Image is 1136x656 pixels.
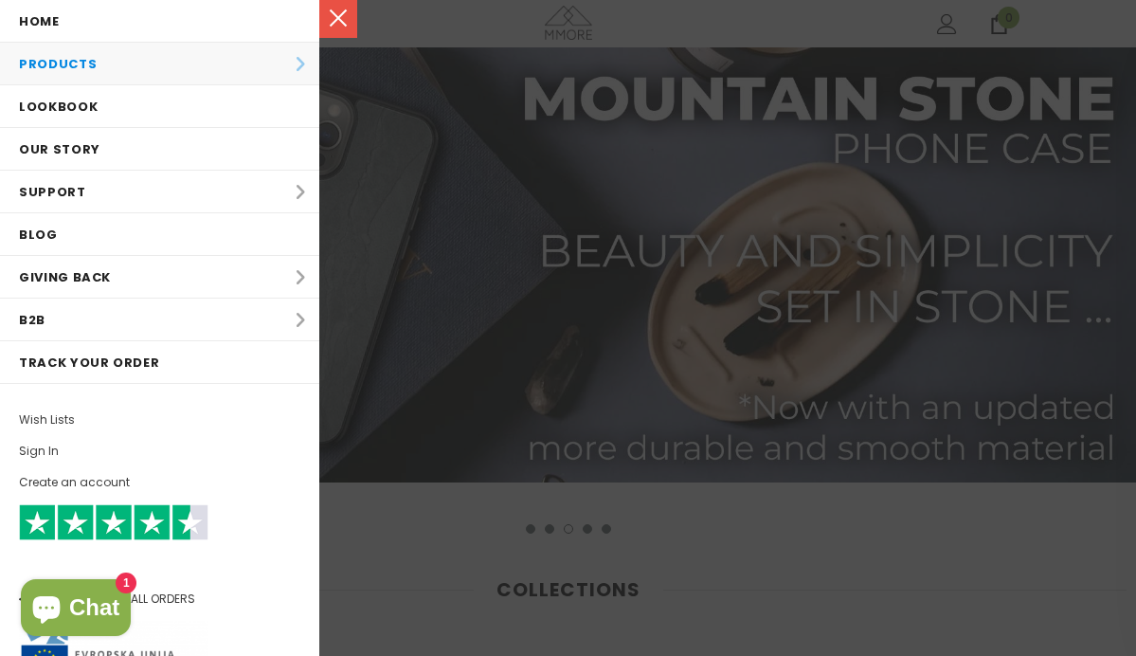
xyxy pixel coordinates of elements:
[19,504,208,541] img: Trust Pilot Stars
[19,98,98,116] span: Lookbook
[19,354,159,372] span: Track your order
[19,226,58,244] span: Blog
[19,540,300,590] iframe: Customer reviews powered by Trustpilot
[19,513,300,607] span: FREE SHIPPING ON ALL ORDERS
[19,12,60,30] span: Home
[15,579,136,641] inbox-online-store-chat: Shopify online store chat
[19,410,75,429] span: Wish Lists
[19,140,100,158] span: Our Story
